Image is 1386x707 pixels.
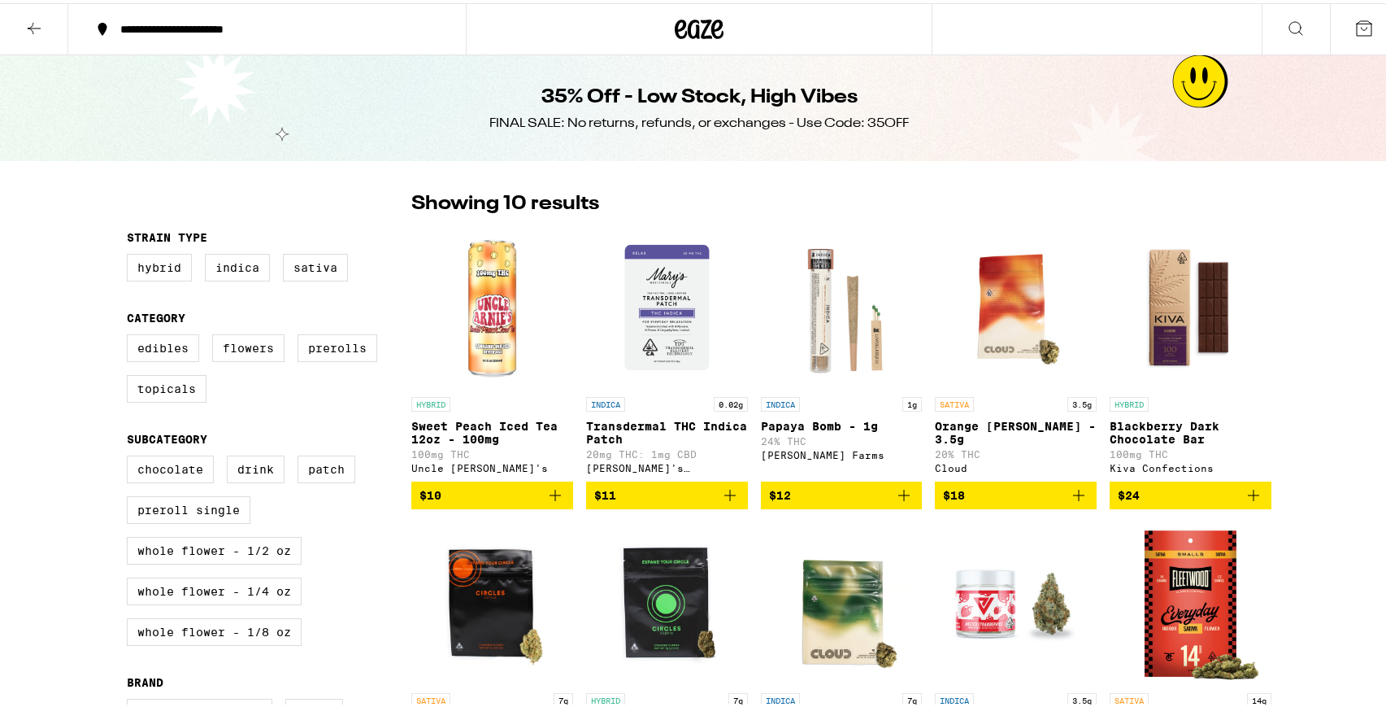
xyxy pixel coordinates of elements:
[541,81,858,108] h1: 35% Off - Low Stock, High Vibes
[127,673,163,686] legend: Brand
[411,394,450,408] p: HYBRID
[935,446,1097,456] p: 20% THC
[1110,478,1271,506] button: Add to bag
[411,519,573,682] img: Circles Base Camp - Hella Jelly - 7g
[1110,460,1271,470] div: Kiva Confections
[127,452,214,480] label: Chocolate
[127,372,206,399] label: Topicals
[761,223,923,386] img: Lowell Farms - Papaya Bomb - 1g
[935,690,974,705] p: INDICA
[127,615,302,643] label: Whole Flower - 1/8 oz
[761,519,923,682] img: Cloud - Sherb Cream Pie - 7g
[227,452,285,480] label: Drink
[411,223,573,386] img: Uncle Arnie's - Sweet Peach Iced Tea 12oz - 100mg
[935,394,974,408] p: SATIVA
[1067,394,1097,408] p: 3.5g
[411,223,573,478] a: Open page for Sweet Peach Iced Tea 12oz - 100mg from Uncle Arnie's
[1067,690,1097,705] p: 3.5g
[761,417,923,430] p: Papaya Bomb - 1g
[935,519,1097,682] img: Ember Valley - Melted Strawberries - 3.5g
[935,223,1097,478] a: Open page for Orange Runtz - 3.5g from Cloud
[283,251,348,278] label: Sativa
[761,478,923,506] button: Add to bag
[586,223,748,478] a: Open page for Transdermal THC Indica Patch from Mary's Medicinals
[714,394,748,408] p: 0.02g
[1118,486,1140,499] span: $24
[761,394,800,408] p: INDICA
[554,690,573,705] p: 7g
[411,478,573,506] button: Add to bag
[212,331,285,359] label: Flowers
[728,690,748,705] p: 7g
[586,223,748,386] img: Mary's Medicinals - Transdermal THC Indica Patch
[935,478,1097,506] button: Add to bag
[761,690,800,705] p: INDICA
[586,446,748,456] p: 20mg THC: 1mg CBD
[1110,519,1271,682] img: Fleetwood - UK Cheese Smalls - 14g
[1110,690,1149,705] p: SATIVA
[1247,690,1271,705] p: 14g
[935,417,1097,443] p: Orange [PERSON_NAME] - 3.5g
[127,534,302,561] label: Whole Flower - 1/2 oz
[1110,223,1271,478] a: Open page for Blackberry Dark Chocolate Bar from Kiva Confections
[411,417,573,443] p: Sweet Peach Iced Tea 12oz - 100mg
[411,187,599,215] p: Showing 10 results
[127,331,199,359] label: Edibles
[902,394,922,408] p: 1g
[586,417,748,443] p: Transdermal THC Indica Patch
[298,452,355,480] label: Patch
[127,251,192,278] label: Hybrid
[411,446,573,456] p: 100mg THC
[419,486,441,499] span: $10
[1110,223,1271,386] img: Kiva Confections - Blackberry Dark Chocolate Bar
[489,111,909,129] div: FINAL SALE: No returns, refunds, or exchanges - Use Code: 35OFF
[586,690,625,705] p: HYBRID
[586,460,748,470] div: [PERSON_NAME]'s Medicinals
[761,223,923,478] a: Open page for Papaya Bomb - 1g from Lowell Farms
[411,690,450,705] p: SATIVA
[127,308,185,321] legend: Category
[935,460,1097,470] div: Cloud
[1110,394,1149,408] p: HYBRID
[586,394,625,408] p: INDICA
[127,228,207,241] legend: Strain Type
[127,574,302,602] label: Whole Flower - 1/4 oz
[586,519,748,682] img: Circles Base Camp - Lantz - 7g
[298,331,377,359] label: Prerolls
[594,486,616,499] span: $11
[943,486,965,499] span: $18
[761,447,923,457] div: [PERSON_NAME] Farms
[769,486,791,499] span: $12
[935,223,1097,386] img: Cloud - Orange Runtz - 3.5g
[127,493,250,521] label: Preroll Single
[127,430,207,443] legend: Subcategory
[1110,446,1271,456] p: 100mg THC
[761,433,923,443] p: 24% THC
[205,251,270,278] label: Indica
[902,690,922,705] p: 7g
[586,478,748,506] button: Add to bag
[1110,417,1271,443] p: Blackberry Dark Chocolate Bar
[411,460,573,470] div: Uncle [PERSON_NAME]'s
